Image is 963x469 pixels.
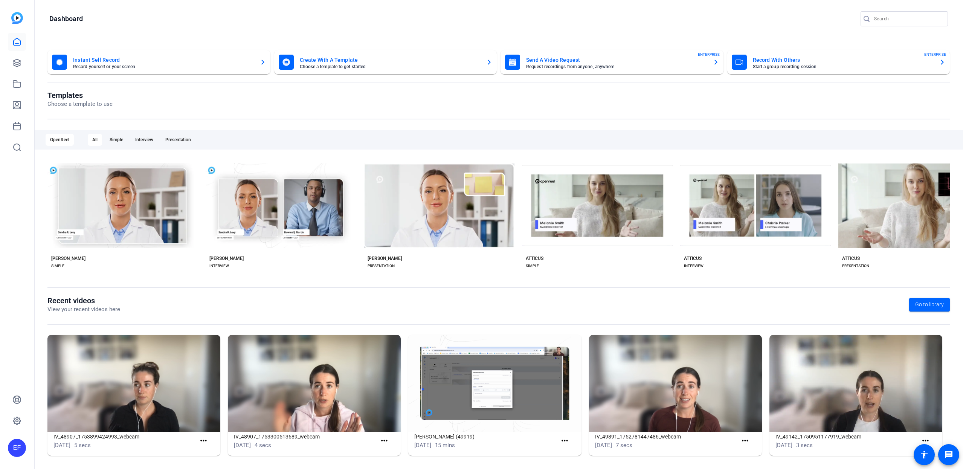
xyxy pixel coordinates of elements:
[684,263,704,269] div: INTERVIEW
[740,436,750,446] mat-icon: more_horiz
[73,64,254,69] mat-card-subtitle: Record yourself or your screen
[796,442,813,449] span: 3 secs
[47,296,120,305] h1: Recent videos
[920,450,929,459] mat-icon: accessibility
[874,14,942,23] input: Search
[300,55,481,64] mat-card-title: Create With A Template
[775,432,918,441] h1: IV_49142_1750951177919_webcam
[131,134,158,146] div: Interview
[161,134,195,146] div: Presentation
[51,255,85,261] div: [PERSON_NAME]
[595,442,612,449] span: [DATE]
[944,450,953,459] mat-icon: message
[228,335,401,432] img: IV_48907_1753300513689_webcam
[209,263,229,269] div: INTERVIEW
[684,255,702,261] div: ATTICUS
[727,50,950,74] button: Record With OthersStart a group recording sessionENTERPRISE
[199,436,208,446] mat-icon: more_horiz
[526,64,707,69] mat-card-subtitle: Request recordings from anyone, anywhere
[435,442,455,449] span: 15 mins
[698,52,720,57] span: ENTERPRISE
[526,55,707,64] mat-card-title: Send A Video Request
[560,436,569,446] mat-icon: more_horiz
[380,436,389,446] mat-icon: more_horiz
[924,52,946,57] span: ENTERPRISE
[414,442,431,449] span: [DATE]
[47,91,113,100] h1: Templates
[595,432,737,441] h1: IV_49891_1752781447486_webcam
[46,134,74,146] div: OpenReel
[8,439,26,457] div: EF
[53,442,70,449] span: [DATE]
[47,50,270,74] button: Instant Self RecordRecord yourself or your screen
[11,12,23,24] img: blue-gradient.svg
[501,50,723,74] button: Send A Video RequestRequest recordings from anyone, anywhereENTERPRISE
[769,335,942,432] img: IV_49142_1750951177919_webcam
[47,100,113,108] p: Choose a template to use
[414,432,557,441] h1: [PERSON_NAME] (49919)
[53,432,196,441] h1: IV_48907_1753899424993_webcam
[589,335,762,432] img: IV_49891_1752781447486_webcam
[47,305,120,314] p: View your recent videos here
[368,255,402,261] div: [PERSON_NAME]
[842,255,860,261] div: ATTICUS
[47,335,220,432] img: IV_48907_1753899424993_webcam
[209,255,244,261] div: [PERSON_NAME]
[255,442,271,449] span: 4 secs
[909,298,950,312] a: Go to library
[234,442,251,449] span: [DATE]
[274,50,497,74] button: Create With A TemplateChoose a template to get started
[842,263,869,269] div: PRESENTATION
[234,432,376,441] h1: IV_48907_1753300513689_webcam
[368,263,395,269] div: PRESENTATION
[51,263,64,269] div: SIMPLE
[526,255,543,261] div: ATTICUS
[526,263,539,269] div: SIMPLE
[73,55,254,64] mat-card-title: Instant Self Record
[88,134,102,146] div: All
[408,335,581,432] img: Matti Simple (49919)
[105,134,128,146] div: Simple
[616,442,632,449] span: 7 secs
[753,64,934,69] mat-card-subtitle: Start a group recording session
[753,55,934,64] mat-card-title: Record With Others
[775,442,792,449] span: [DATE]
[49,14,83,23] h1: Dashboard
[300,64,481,69] mat-card-subtitle: Choose a template to get started
[74,442,91,449] span: 5 secs
[921,436,930,446] mat-icon: more_horiz
[915,301,944,309] span: Go to library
